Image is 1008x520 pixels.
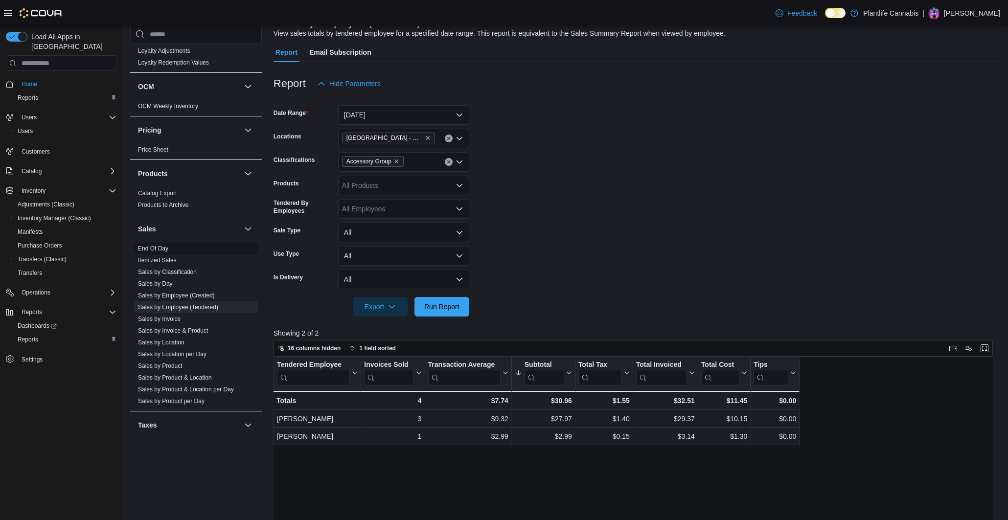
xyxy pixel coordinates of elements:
[445,135,453,142] button: Clear input
[754,361,788,385] div: Tips
[138,47,190,54] a: Loyalty Adjustments
[10,91,120,105] button: Reports
[138,59,209,67] span: Loyalty Redemption Values
[928,7,940,19] div: Aaron Bryson
[138,102,198,110] span: OCM Weekly Inventory
[428,430,508,442] div: $2.99
[18,112,41,123] button: Users
[944,7,1000,19] p: [PERSON_NAME]
[22,113,37,121] span: Users
[10,198,120,211] button: Adjustments (Classic)
[274,133,301,140] label: Locations
[515,395,572,407] div: $30.96
[14,199,78,210] a: Adjustments (Classic)
[578,430,630,442] div: $0.15
[138,125,161,135] h3: Pricing
[18,322,57,330] span: Dashboards
[10,333,120,346] button: Reports
[130,144,262,159] div: Pricing
[701,361,747,385] button: Total Cost
[14,253,116,265] span: Transfers (Classic)
[10,252,120,266] button: Transfers (Classic)
[10,124,120,138] button: Users
[754,361,788,370] div: Tips
[772,3,821,23] a: Feedback
[288,344,341,352] span: 16 columns hidden
[138,257,177,264] a: Itemized Sales
[963,342,975,354] button: Display options
[10,266,120,280] button: Transfers
[364,361,413,370] div: Invoices Sold
[425,135,431,141] button: Remove Calgary - Mahogany Market from selection in this group
[18,228,43,236] span: Manifests
[138,292,215,299] a: Sales by Employee (Created)
[14,92,116,104] span: Reports
[6,73,116,392] nav: Complex example
[456,158,463,166] button: Open list of options
[138,374,212,381] a: Sales by Product & Location
[18,201,74,208] span: Adjustments (Classic)
[701,361,739,385] div: Total Cost
[18,94,38,102] span: Reports
[138,304,218,311] a: Sales by Employee (Tendered)
[138,327,208,334] a: Sales by Invoice & Product
[22,80,37,88] span: Home
[428,413,508,425] div: $9.32
[130,243,262,411] div: Sales
[636,361,687,370] div: Total Invoiced
[754,395,796,407] div: $0.00
[130,45,262,72] div: Loyalty
[14,125,116,137] span: Users
[2,164,120,178] button: Catalog
[364,395,421,407] div: 4
[14,92,42,104] a: Reports
[138,59,209,66] a: Loyalty Redemption Values
[578,395,630,407] div: $1.55
[138,386,234,393] a: Sales by Product & Location per Day
[338,246,469,266] button: All
[10,211,120,225] button: Inventory Manager (Classic)
[274,180,299,187] label: Products
[138,202,188,208] a: Products to Archive
[22,187,46,195] span: Inventory
[242,81,254,92] button: OCM
[274,199,334,215] label: Tendered By Employees
[456,135,463,142] button: Open list of options
[138,146,168,154] span: Price Sheet
[138,125,240,135] button: Pricing
[18,287,54,298] button: Operations
[2,111,120,124] button: Users
[525,361,564,385] div: Subtotal
[353,297,408,317] button: Export
[138,397,205,405] span: Sales by Product per Day
[138,190,177,197] a: Catalog Export
[309,43,371,62] span: Email Subscription
[18,255,67,263] span: Transfers (Classic)
[138,189,177,197] span: Catalog Export
[242,419,254,431] button: Taxes
[14,125,37,137] a: Users
[18,336,38,343] span: Reports
[18,185,49,197] button: Inventory
[14,212,116,224] span: Inventory Manager (Classic)
[277,430,358,442] div: [PERSON_NAME]
[18,146,54,158] a: Customers
[345,342,400,354] button: 1 field sorted
[346,133,423,143] span: [GEOGRAPHIC_DATA] - Mahogany Market
[18,214,91,222] span: Inventory Manager (Classic)
[138,169,168,179] h3: Products
[130,187,262,215] div: Products
[10,225,120,239] button: Manifests
[338,270,469,289] button: All
[138,201,188,209] span: Products to Archive
[274,78,306,90] h3: Report
[18,78,41,90] a: Home
[18,287,116,298] span: Operations
[138,420,157,430] h3: Taxes
[18,165,46,177] button: Catalog
[18,354,46,365] a: Settings
[525,361,564,370] div: Subtotal
[274,226,300,234] label: Sale Type
[14,267,116,279] span: Transfers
